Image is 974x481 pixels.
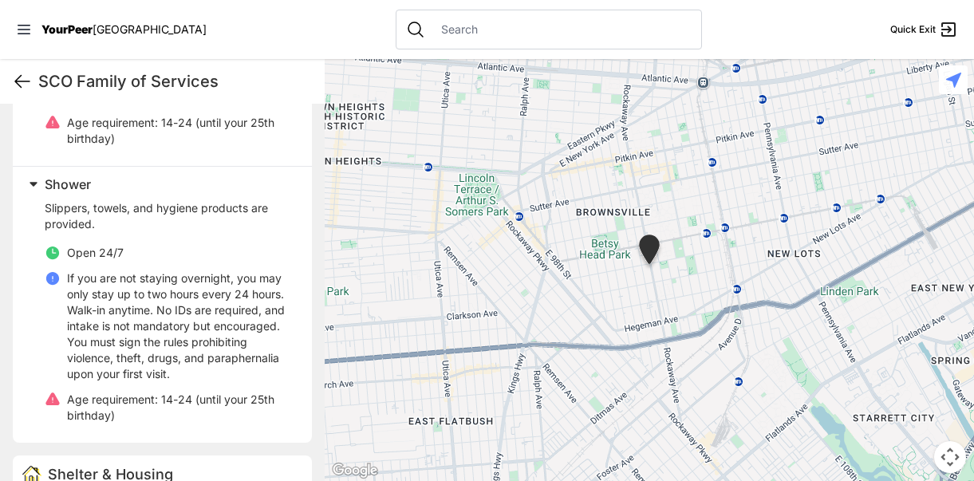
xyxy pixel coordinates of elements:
[41,22,93,36] span: YourPeer
[41,25,207,34] a: YourPeer[GEOGRAPHIC_DATA]
[45,200,293,232] p: Slippers, towels, and hygiene products are provided.
[93,22,207,36] span: [GEOGRAPHIC_DATA]
[890,23,936,36] span: Quick Exit
[67,392,293,424] p: 14-24 (until your 25th birthday)
[67,270,293,382] p: If you are not staying overnight, you may only stay up to two hours every 24 hours. Walk-in anyti...
[38,70,312,93] h1: SCO Family of Services
[67,392,158,406] span: Age requirement:
[329,460,381,481] a: Open this area in Google Maps (opens a new window)
[45,176,91,192] span: Shower
[67,115,293,147] p: 14-24 (until your 25th birthday)
[67,116,158,129] span: Age requirement:
[934,441,966,473] button: Map camera controls
[432,22,692,37] input: Search
[636,235,663,270] div: Brooklyn DYCD Youth Drop-in Center
[329,460,381,481] img: Google
[67,246,124,259] span: Open 24/7
[890,20,958,39] a: Quick Exit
